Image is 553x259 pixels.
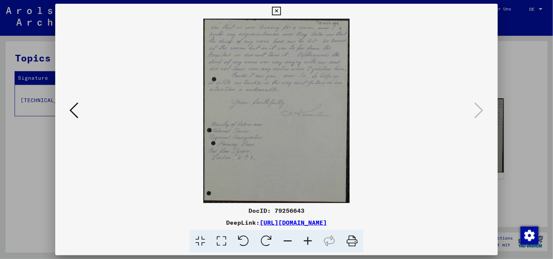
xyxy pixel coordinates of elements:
div: DeepLink: [55,218,498,227]
div: Zustimmung ändern [520,226,538,244]
div: DocID: 79256643 [55,206,498,215]
a: [URL][DOMAIN_NAME] [260,219,327,226]
img: Zustimmung ändern [521,227,538,244]
img: 003.jpg [81,19,472,203]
